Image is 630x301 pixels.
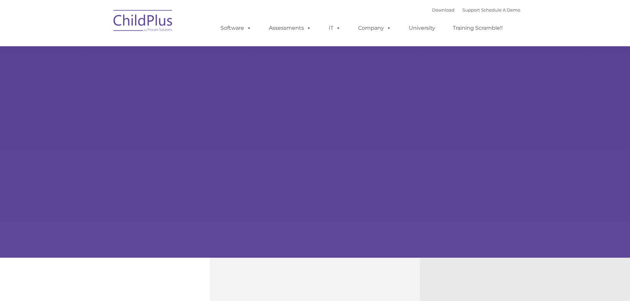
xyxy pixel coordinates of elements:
[462,7,480,13] a: Support
[322,21,347,35] a: IT
[432,7,520,13] font: |
[481,7,520,13] a: Schedule A Demo
[262,21,318,35] a: Assessments
[402,21,442,35] a: University
[110,5,176,38] img: ChildPlus by Procare Solutions
[432,7,454,13] a: Download
[214,21,258,35] a: Software
[446,21,509,35] a: Training Scramble!!
[352,21,398,35] a: Company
